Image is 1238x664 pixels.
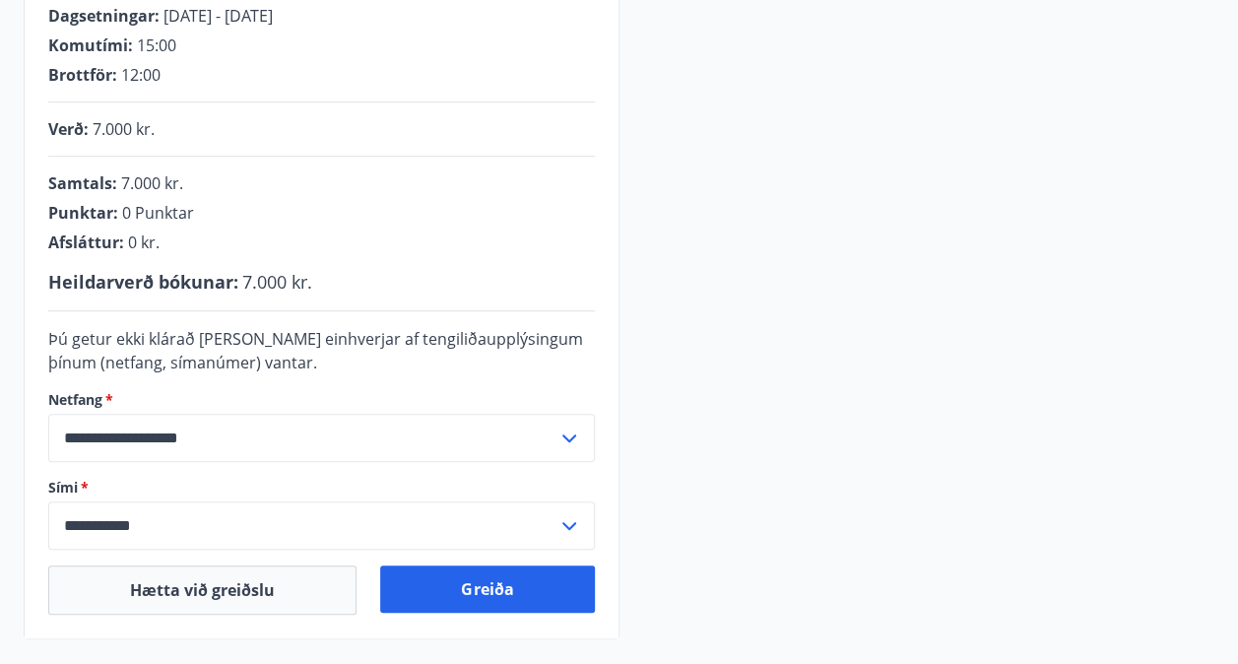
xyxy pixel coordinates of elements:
[48,565,357,615] button: Hætta við greiðslu
[48,5,160,27] span: Dagsetningar :
[122,202,194,224] span: 0 Punktar
[48,118,89,140] span: Verð :
[48,270,238,294] span: Heildarverð bókunar :
[48,172,117,194] span: Samtals :
[48,328,583,373] span: Þú getur ekki klárað [PERSON_NAME] einhverjar af tengiliðaupplýsingum þínum (netfang, símanúmer) ...
[48,232,124,253] span: Afsláttur :
[128,232,160,253] span: 0 kr.
[163,5,273,27] span: [DATE] - [DATE]
[242,270,312,294] span: 7.000 kr.
[121,172,183,194] span: 7.000 kr.
[380,565,594,613] button: Greiða
[48,202,118,224] span: Punktar :
[48,390,595,410] label: Netfang
[121,64,161,86] span: 12:00
[48,34,133,56] span: Komutími :
[93,118,155,140] span: 7.000 kr.
[48,64,117,86] span: Brottför :
[137,34,176,56] span: 15:00
[48,478,595,498] label: Sími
